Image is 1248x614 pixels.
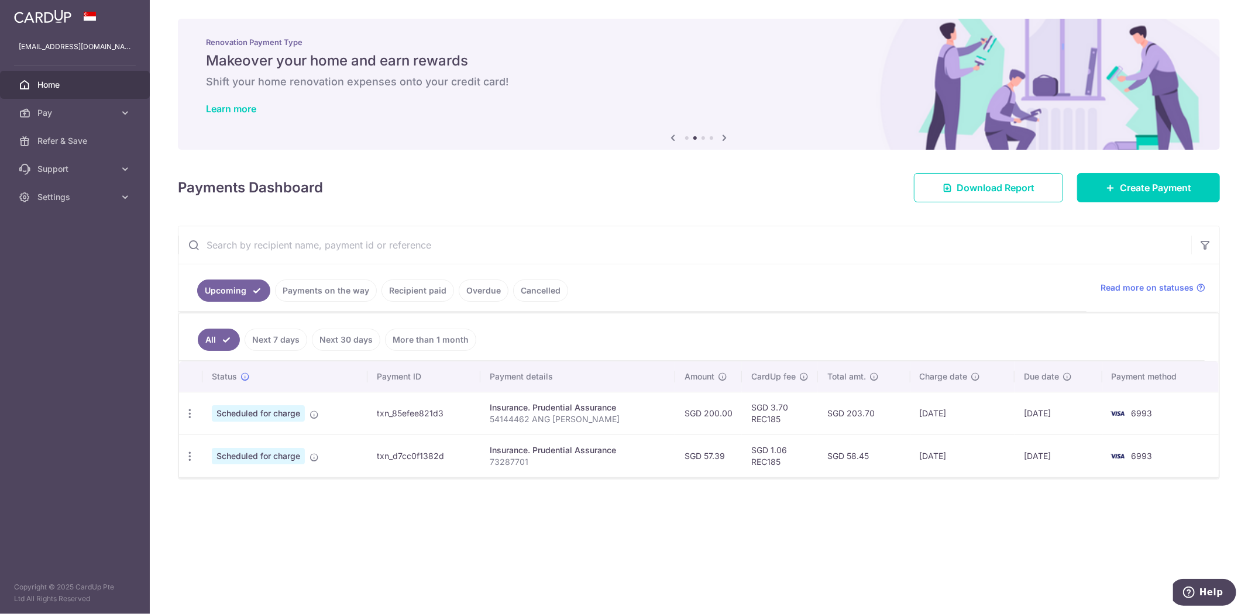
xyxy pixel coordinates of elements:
[37,107,115,119] span: Pay
[198,329,240,351] a: All
[1106,449,1129,463] img: Bank Card
[818,392,910,434] td: SGD 203.70
[178,226,1191,264] input: Search by recipient name, payment id or reference
[275,280,377,302] a: Payments on the way
[206,37,1192,47] p: Renovation Payment Type
[367,392,480,434] td: txn_85efee821d3
[212,405,305,422] span: Scheduled for charge
[742,434,818,477] td: SGD 1.06 REC185
[685,371,714,382] span: Amount
[920,371,968,382] span: Charge date
[385,329,476,351] a: More than 1 month
[1024,371,1059,382] span: Due date
[212,371,237,382] span: Status
[1120,181,1191,195] span: Create Payment
[1101,282,1205,294] a: Read more on statuses
[1077,173,1220,202] a: Create Payment
[1101,282,1194,294] span: Read more on statuses
[675,434,742,477] td: SGD 57.39
[1102,361,1219,392] th: Payment method
[367,434,480,477] td: txn_d7cc0f1382d
[245,329,307,351] a: Next 7 days
[37,79,115,91] span: Home
[206,103,256,115] a: Learn more
[1015,434,1102,477] td: [DATE]
[957,181,1034,195] span: Download Report
[459,280,508,302] a: Overdue
[37,135,115,147] span: Refer & Save
[178,177,323,198] h4: Payments Dashboard
[490,402,666,413] div: Insurance. Prudential Assurance
[206,75,1192,89] h6: Shift your home renovation expenses onto your credit card!
[513,280,568,302] a: Cancelled
[14,9,71,23] img: CardUp
[212,448,305,464] span: Scheduled for charge
[910,392,1015,434] td: [DATE]
[178,19,1220,150] img: Renovation banner
[19,41,131,53] p: [EMAIL_ADDRESS][DOMAIN_NAME]
[381,280,454,302] a: Recipient paid
[37,163,115,175] span: Support
[206,51,1192,70] h5: Makeover your home and earn rewards
[1132,451,1153,461] span: 6993
[818,434,910,477] td: SGD 58.45
[1132,408,1153,418] span: 6993
[827,371,866,382] span: Total amt.
[675,392,742,434] td: SGD 200.00
[490,444,666,456] div: Insurance. Prudential Assurance
[1173,579,1236,608] iframe: Opens a widget where you can find more information
[367,361,480,392] th: Payment ID
[914,173,1063,202] a: Download Report
[37,191,115,203] span: Settings
[197,280,270,302] a: Upcoming
[490,413,666,425] p: 54144462 ANG [PERSON_NAME]
[1106,406,1129,420] img: Bank Card
[490,456,666,468] p: 73287701
[480,361,675,392] th: Payment details
[751,371,796,382] span: CardUp fee
[910,434,1015,477] td: [DATE]
[312,329,380,351] a: Next 30 days
[1015,392,1102,434] td: [DATE]
[742,392,818,434] td: SGD 3.70 REC185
